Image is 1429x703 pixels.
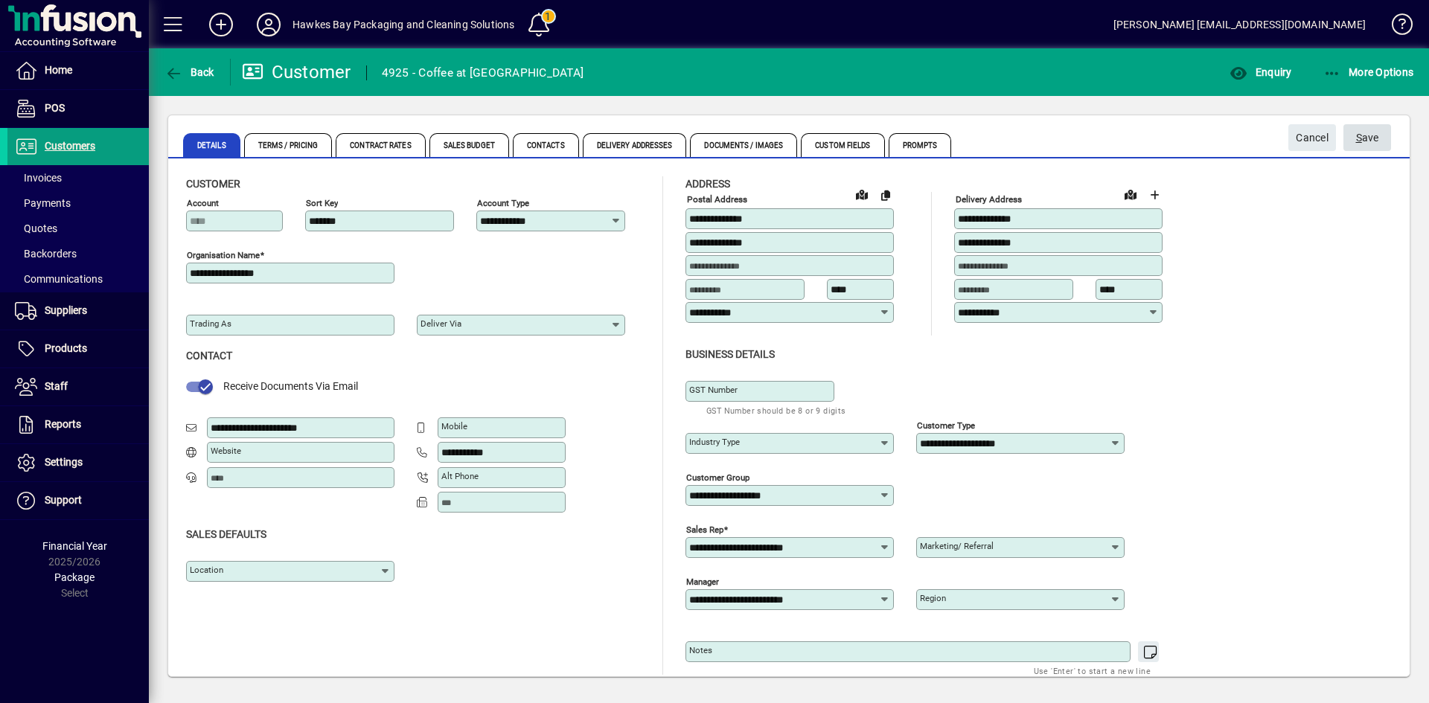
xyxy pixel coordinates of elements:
[45,64,72,76] span: Home
[689,645,712,655] mat-label: Notes
[190,565,223,575] mat-label: Location
[513,133,579,157] span: Contacts
[689,385,738,395] mat-label: GST Number
[242,60,351,84] div: Customer
[45,418,81,430] span: Reports
[1296,126,1329,150] span: Cancel
[477,198,529,208] mat-label: Account Type
[801,133,884,157] span: Custom Fields
[183,133,240,157] span: Details
[306,198,338,208] mat-label: Sort key
[1343,124,1391,151] button: Save
[686,472,749,482] mat-label: Customer group
[382,61,584,85] div: 4925 - Coffee at [GEOGRAPHIC_DATA]
[7,368,149,405] a: Staff
[54,571,95,583] span: Package
[429,133,509,157] span: Sales Budget
[1226,59,1295,86] button: Enquiry
[186,528,266,540] span: Sales defaults
[685,178,730,190] span: Address
[706,402,846,419] mat-hint: GST Number should be 8 or 9 digits
[15,222,57,234] span: Quotes
[7,90,149,127] a: POS
[1356,132,1362,144] span: S
[421,318,461,329] mat-label: Deliver via
[1356,126,1379,150] span: ave
[292,13,515,36] div: Hawkes Bay Packaging and Cleaning Solutions
[45,494,82,506] span: Support
[7,52,149,89] a: Home
[7,216,149,241] a: Quotes
[1034,662,1151,679] mat-hint: Use 'Enter' to start a new line
[42,540,107,552] span: Financial Year
[45,102,65,114] span: POS
[7,165,149,190] a: Invoices
[245,11,292,38] button: Profile
[1113,13,1366,36] div: [PERSON_NAME] [EMAIL_ADDRESS][DOMAIN_NAME]
[15,197,71,209] span: Payments
[1381,3,1410,51] a: Knowledge Base
[7,292,149,330] a: Suppliers
[161,59,218,86] button: Back
[211,446,241,456] mat-label: Website
[685,348,775,360] span: Business details
[45,342,87,354] span: Products
[1230,66,1291,78] span: Enquiry
[45,140,95,152] span: Customers
[336,133,425,157] span: Contract Rates
[15,172,62,184] span: Invoices
[190,318,231,329] mat-label: Trading as
[7,330,149,367] a: Products
[689,437,740,447] mat-label: Industry type
[45,456,83,468] span: Settings
[149,59,231,86] app-page-header-button: Back
[889,133,952,157] span: Prompts
[15,248,77,260] span: Backorders
[690,133,797,157] span: Documents / Images
[441,421,467,431] mat-label: Mobile
[1323,66,1414,78] span: More Options
[920,541,994,551] mat-label: Marketing/ Referral
[7,406,149,443] a: Reports
[197,11,245,38] button: Add
[920,593,946,603] mat-label: Region
[15,273,103,285] span: Communications
[187,198,219,208] mat-label: Account
[1142,183,1166,207] button: Choose address
[186,178,240,190] span: Customer
[917,420,975,430] mat-label: Customer type
[7,482,149,519] a: Support
[583,133,687,157] span: Delivery Addresses
[45,304,87,316] span: Suppliers
[45,380,68,392] span: Staff
[164,66,214,78] span: Back
[7,444,149,481] a: Settings
[441,471,479,481] mat-label: Alt Phone
[1320,59,1418,86] button: More Options
[7,266,149,292] a: Communications
[1288,124,1336,151] button: Cancel
[186,350,232,362] span: Contact
[686,524,723,534] mat-label: Sales rep
[223,380,358,392] span: Receive Documents Via Email
[686,576,719,586] mat-label: Manager
[7,241,149,266] a: Backorders
[187,250,260,260] mat-label: Organisation name
[7,190,149,216] a: Payments
[244,133,333,157] span: Terms / Pricing
[850,182,874,206] a: View on map
[874,183,898,207] button: Copy to Delivery address
[1119,182,1142,206] a: View on map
